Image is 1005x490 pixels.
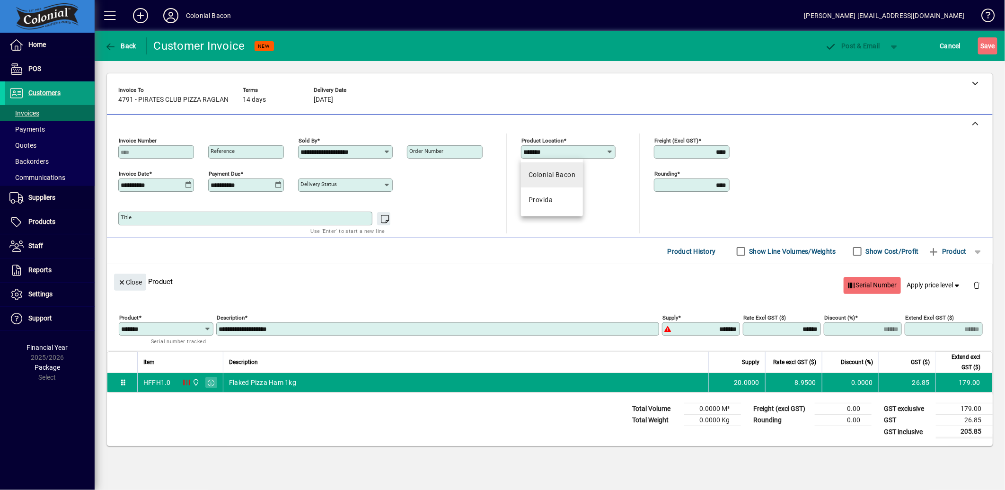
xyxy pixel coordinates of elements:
[143,357,155,367] span: Item
[28,65,41,72] span: POS
[28,242,43,249] span: Staff
[521,187,583,213] mat-option: Provida
[936,415,993,426] td: 26.85
[627,403,684,415] td: Total Volume
[28,194,55,201] span: Suppliers
[258,43,270,49] span: NEW
[824,314,855,321] mat-label: Discount (%)
[28,290,53,298] span: Settings
[911,357,930,367] span: GST ($)
[529,195,553,205] div: Provida
[879,403,936,415] td: GST exclusive
[27,344,68,351] span: Financial Year
[300,181,337,187] mat-label: Delivery status
[936,426,993,438] td: 205.85
[5,210,95,234] a: Products
[114,274,146,291] button: Close
[879,415,936,426] td: GST
[825,42,880,50] span: ost & Email
[521,162,583,187] mat-option: Colonial Bacon
[771,378,816,387] div: 8.9500
[864,247,919,256] label: Show Cost/Profit
[118,275,142,290] span: Close
[749,403,815,415] td: Freight (excl GST)
[28,266,52,274] span: Reports
[118,96,229,104] span: 4791 - PIRATES CLUB PIZZA RAGLAN
[804,8,965,23] div: [PERSON_NAME] [EMAIL_ADDRESS][DOMAIN_NAME]
[5,169,95,186] a: Communications
[125,7,156,24] button: Add
[5,57,95,81] a: POS
[9,142,36,149] span: Quotes
[938,37,963,54] button: Cancel
[905,314,954,321] mat-label: Extend excl GST ($)
[822,373,879,392] td: 0.0000
[935,373,992,392] td: 179.00
[143,378,171,387] div: HFFH1.0
[841,357,873,367] span: Discount (%)
[742,357,759,367] span: Supply
[5,234,95,258] a: Staff
[35,364,60,371] span: Package
[980,38,995,53] span: ave
[28,218,55,225] span: Products
[847,277,897,293] span: Serial Number
[229,378,296,387] span: Flaked Pizza Ham 1kg
[965,274,988,296] button: Delete
[907,280,962,290] span: Apply price level
[95,37,147,54] app-page-header-button: Back
[842,42,846,50] span: P
[980,42,984,50] span: S
[5,283,95,306] a: Settings
[664,243,720,260] button: Product History
[209,170,240,177] mat-label: Payment due
[9,125,45,133] span: Payments
[107,264,993,299] div: Product
[112,277,149,286] app-page-header-button: Close
[815,403,872,415] td: 0.00
[9,109,39,117] span: Invoices
[102,37,139,54] button: Back
[217,314,245,321] mat-label: Description
[879,373,935,392] td: 26.85
[156,7,186,24] button: Profile
[662,314,678,321] mat-label: Supply
[815,415,872,426] td: 0.00
[9,158,49,165] span: Backorders
[243,96,266,104] span: 14 days
[186,8,231,23] div: Colonial Bacon
[940,38,961,53] span: Cancel
[5,258,95,282] a: Reports
[743,314,786,321] mat-label: Rate excl GST ($)
[684,403,741,415] td: 0.0000 M³
[28,41,46,48] span: Home
[5,307,95,330] a: Support
[5,33,95,57] a: Home
[314,96,333,104] span: [DATE]
[119,170,149,177] mat-label: Invoice date
[654,170,677,177] mat-label: Rounding
[668,244,716,259] span: Product History
[105,42,136,50] span: Back
[409,148,443,154] mat-label: Order number
[5,137,95,153] a: Quotes
[5,121,95,137] a: Payments
[684,415,741,426] td: 0.0000 Kg
[229,357,258,367] span: Description
[521,137,564,144] mat-label: Product location
[154,38,245,53] div: Customer Invoice
[974,2,993,33] a: Knowledge Base
[529,170,575,180] div: Colonial Bacon
[5,186,95,210] a: Suppliers
[211,148,235,154] mat-label: Reference
[121,214,132,221] mat-label: Title
[820,37,885,54] button: Post & Email
[734,378,759,387] span: 20.0000
[844,277,901,294] button: Serial Number
[748,247,836,256] label: Show Line Volumes/Weights
[928,244,967,259] span: Product
[28,89,61,97] span: Customers
[28,314,52,322] span: Support
[5,153,95,169] a: Backorders
[773,357,816,367] span: Rate excl GST ($)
